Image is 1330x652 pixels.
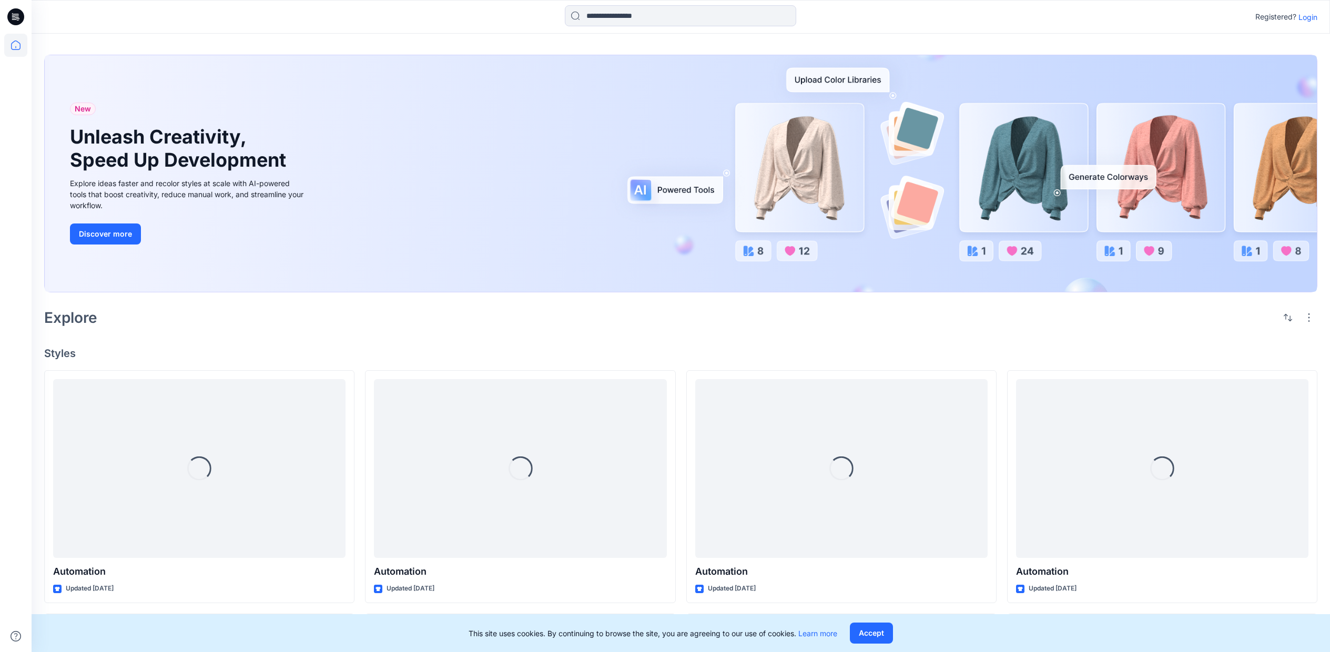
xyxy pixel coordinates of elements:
div: Explore ideas faster and recolor styles at scale with AI-powered tools that boost creativity, red... [70,178,307,211]
p: This site uses cookies. By continuing to browse the site, you are agreeing to our use of cookies. [469,628,837,639]
p: Updated [DATE] [387,583,434,594]
p: Updated [DATE] [708,583,756,594]
a: Learn more [798,629,837,638]
p: Login [1298,12,1317,23]
p: Registered? [1255,11,1296,23]
p: Updated [DATE] [66,583,114,594]
h1: Unleash Creativity, Speed Up Development [70,126,291,171]
button: Discover more [70,223,141,244]
button: Accept [850,623,893,644]
p: Automation [1016,564,1308,579]
span: New [75,103,91,115]
p: Automation [53,564,346,579]
h2: Explore [44,309,97,326]
h4: Styles [44,347,1317,360]
p: Automation [374,564,666,579]
p: Updated [DATE] [1029,583,1077,594]
p: Automation [695,564,988,579]
a: Discover more [70,223,307,244]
